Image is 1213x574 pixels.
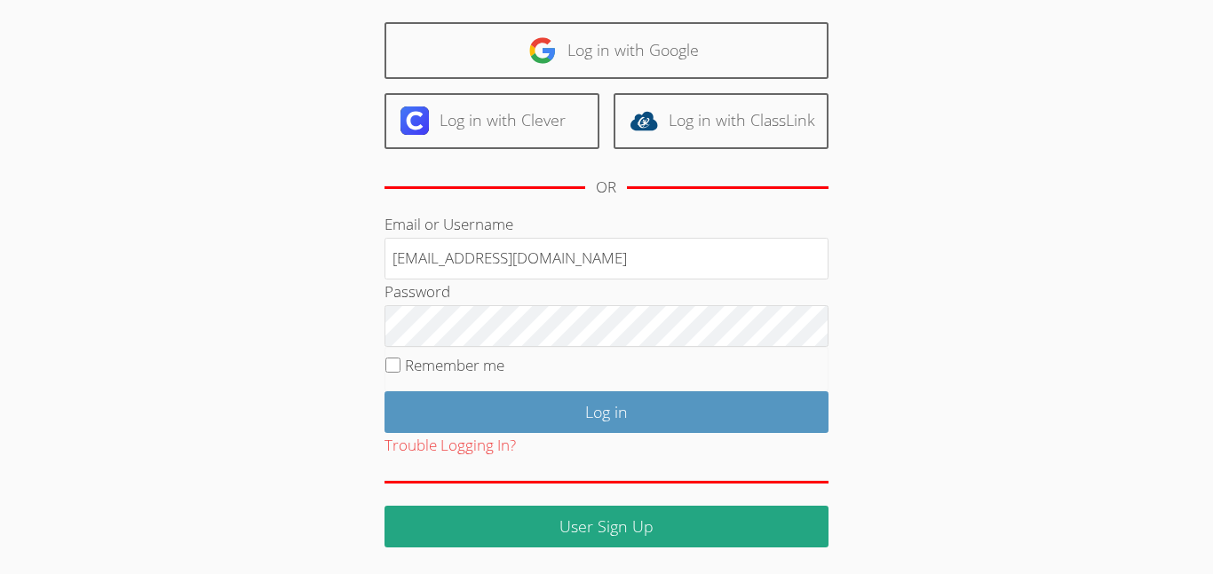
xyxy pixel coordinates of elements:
[528,36,557,65] img: google-logo-50288ca7cdecda66e5e0955fdab243c47b7ad437acaf1139b6f446037453330a.svg
[385,433,516,459] button: Trouble Logging In?
[630,106,658,135] img: classlink-logo-d6bb404cc1216ec64c9a2012d9dc4662098be43eaf13dc465df04b49fa7ab582.svg
[385,93,599,149] a: Log in with Clever
[385,391,828,433] input: Log in
[385,214,513,234] label: Email or Username
[614,93,828,149] a: Log in with ClassLink
[596,175,616,201] div: OR
[385,281,450,302] label: Password
[385,22,828,78] a: Log in with Google
[400,106,429,135] img: clever-logo-6eab21bc6e7a338710f1a6ff85c0baf02591cd810cc4098c63d3a4b26e2feb20.svg
[385,506,828,547] a: User Sign Up
[405,355,504,375] label: Remember me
